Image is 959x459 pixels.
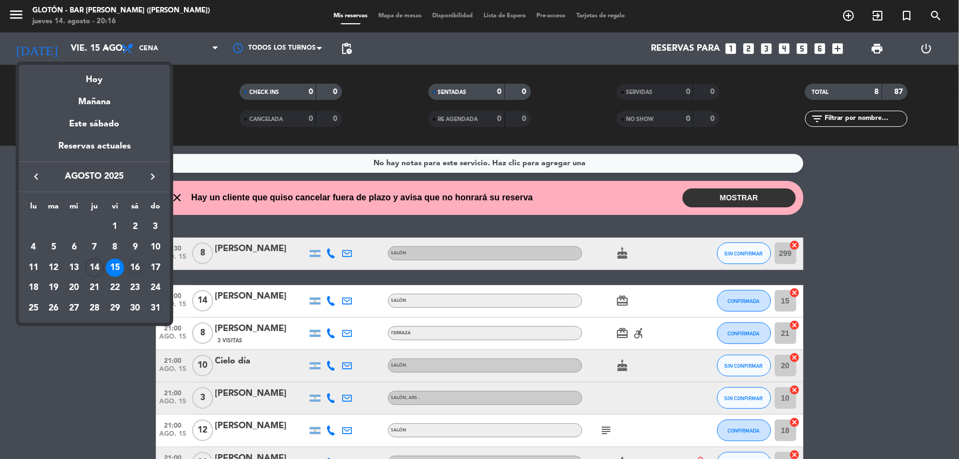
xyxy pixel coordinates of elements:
div: 25 [24,299,43,318]
div: 12 [45,259,63,277]
td: 31 de agosto de 2025 [145,298,166,319]
div: 27 [65,299,83,318]
td: 12 de agosto de 2025 [44,258,64,278]
div: 8 [106,238,124,256]
td: 14 de agosto de 2025 [84,258,105,278]
div: 7 [85,238,104,256]
td: 11 de agosto de 2025 [23,258,44,278]
td: 4 de agosto de 2025 [23,237,44,258]
td: 7 de agosto de 2025 [84,237,105,258]
i: keyboard_arrow_left [30,170,43,183]
th: martes [44,200,64,217]
th: domingo [145,200,166,217]
div: 30 [126,299,144,318]
td: 25 de agosto de 2025 [23,298,44,319]
div: 18 [24,279,43,297]
td: 3 de agosto de 2025 [145,217,166,237]
div: 3 [146,218,165,236]
div: 28 [85,299,104,318]
div: 10 [146,238,165,256]
td: 24 de agosto de 2025 [145,278,166,298]
div: 13 [65,259,83,277]
td: AGO. [23,217,105,237]
th: miércoles [64,200,84,217]
td: 8 de agosto de 2025 [105,237,125,258]
div: 4 [24,238,43,256]
div: 17 [146,259,165,277]
td: 23 de agosto de 2025 [125,278,146,298]
div: 24 [146,279,165,297]
td: 5 de agosto de 2025 [44,237,64,258]
td: 2 de agosto de 2025 [125,217,146,237]
td: 30 de agosto de 2025 [125,298,146,319]
div: 22 [106,279,124,297]
span: agosto 2025 [46,170,143,184]
th: lunes [23,200,44,217]
td: 10 de agosto de 2025 [145,237,166,258]
td: 22 de agosto de 2025 [105,278,125,298]
button: keyboard_arrow_left [26,170,46,184]
td: 21 de agosto de 2025 [84,278,105,298]
div: Mañana [19,87,170,109]
td: 19 de agosto de 2025 [44,278,64,298]
div: 16 [126,259,144,277]
td: 15 de agosto de 2025 [105,258,125,278]
td: 29 de agosto de 2025 [105,298,125,319]
div: 19 [45,279,63,297]
td: 26 de agosto de 2025 [44,298,64,319]
div: 9 [126,238,144,256]
div: Este sábado [19,109,170,139]
td: 17 de agosto de 2025 [145,258,166,278]
div: 14 [85,259,104,277]
div: 21 [85,279,104,297]
th: sábado [125,200,146,217]
div: 20 [65,279,83,297]
div: 15 [106,259,124,277]
div: 23 [126,279,144,297]
th: viernes [105,200,125,217]
div: 29 [106,299,124,318]
td: 9 de agosto de 2025 [125,237,146,258]
div: 31 [146,299,165,318]
td: 16 de agosto de 2025 [125,258,146,278]
th: jueves [84,200,105,217]
button: keyboard_arrow_right [143,170,162,184]
div: 1 [106,218,124,236]
td: 27 de agosto de 2025 [64,298,84,319]
td: 28 de agosto de 2025 [84,298,105,319]
div: 11 [24,259,43,277]
td: 13 de agosto de 2025 [64,258,84,278]
div: Hoy [19,65,170,87]
div: 5 [45,238,63,256]
td: 20 de agosto de 2025 [64,278,84,298]
div: Reservas actuales [19,139,170,161]
div: 2 [126,218,144,236]
td: 6 de agosto de 2025 [64,237,84,258]
div: 6 [65,238,83,256]
td: 1 de agosto de 2025 [105,217,125,237]
td: 18 de agosto de 2025 [23,278,44,298]
i: keyboard_arrow_right [146,170,159,183]
div: 26 [45,299,63,318]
